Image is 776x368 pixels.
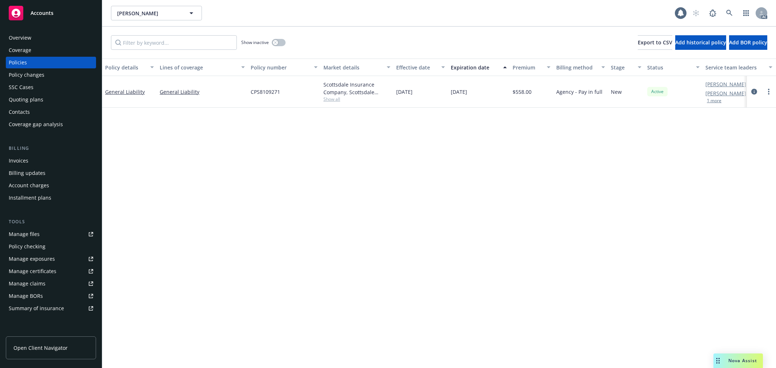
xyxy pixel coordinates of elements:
[6,3,96,23] a: Accounts
[6,106,96,118] a: Contacts
[689,6,703,20] a: Start snowing
[6,155,96,167] a: Invoices
[705,89,746,97] a: [PERSON_NAME]
[9,241,45,252] div: Policy checking
[6,81,96,93] a: SSC Cases
[6,192,96,204] a: Installment plans
[513,88,532,96] span: $558.00
[9,119,63,130] div: Coverage gap analysis
[6,265,96,277] a: Manage certificates
[6,57,96,68] a: Policies
[9,290,43,302] div: Manage BORs
[6,218,96,225] div: Tools
[556,64,597,71] div: Billing method
[728,357,757,364] span: Nova Assist
[705,6,720,20] a: Report a Bug
[31,10,53,16] span: Accounts
[556,88,602,96] span: Agency - Pay in full
[6,145,96,152] div: Billing
[396,88,413,96] span: [DATE]
[9,192,51,204] div: Installment plans
[323,96,390,102] span: Show all
[9,155,28,167] div: Invoices
[160,88,245,96] a: General Liability
[647,64,692,71] div: Status
[251,88,280,96] span: CPS8109271
[722,6,737,20] a: Search
[9,278,45,289] div: Manage claims
[510,59,553,76] button: Premium
[448,59,510,76] button: Expiration date
[251,64,310,71] div: Policy number
[117,9,180,17] span: [PERSON_NAME]
[323,81,390,96] div: Scottsdale Insurance Company, Scottsdale Insurance Company (Nationwide), Burns & Wilcox
[105,64,146,71] div: Policy details
[638,39,672,46] span: Export to CSV
[393,59,448,76] button: Effective date
[160,64,237,71] div: Lines of coverage
[638,35,672,50] button: Export to CSV
[451,64,499,71] div: Expiration date
[650,88,665,95] span: Active
[396,64,437,71] div: Effective date
[6,94,96,105] a: Quoting plans
[9,44,31,56] div: Coverage
[611,64,633,71] div: Stage
[6,180,96,191] a: Account charges
[111,35,237,50] input: Filter by keyword...
[105,88,145,95] a: General Liability
[713,353,723,368] div: Drag to move
[6,44,96,56] a: Coverage
[513,64,542,71] div: Premium
[6,290,96,302] a: Manage BORs
[9,69,44,81] div: Policy changes
[6,278,96,289] a: Manage claims
[9,32,31,44] div: Overview
[705,64,764,71] div: Service team leaders
[764,87,773,96] a: more
[157,59,248,76] button: Lines of coverage
[102,59,157,76] button: Policy details
[750,87,759,96] a: circleInformation
[6,253,96,265] a: Manage exposures
[6,241,96,252] a: Policy checking
[6,167,96,179] a: Billing updates
[739,6,753,20] a: Switch app
[323,64,382,71] div: Market details
[248,59,321,76] button: Policy number
[6,32,96,44] a: Overview
[729,39,767,46] span: Add BOR policy
[6,69,96,81] a: Policy changes
[9,228,40,240] div: Manage files
[241,39,269,45] span: Show inactive
[9,265,56,277] div: Manage certificates
[9,180,49,191] div: Account charges
[111,6,202,20] button: [PERSON_NAME]
[6,119,96,130] a: Coverage gap analysis
[9,57,27,68] div: Policies
[321,59,393,76] button: Market details
[13,344,68,352] span: Open Client Navigator
[6,303,96,314] a: Summary of insurance
[703,59,775,76] button: Service team leaders
[6,329,96,336] div: Analytics hub
[611,88,622,96] span: New
[713,353,763,368] button: Nova Assist
[729,35,767,50] button: Add BOR policy
[705,80,746,88] a: [PERSON_NAME]
[675,35,726,50] button: Add historical policy
[644,59,703,76] button: Status
[451,88,467,96] span: [DATE]
[6,228,96,240] a: Manage files
[553,59,608,76] button: Billing method
[9,303,64,314] div: Summary of insurance
[707,99,721,103] button: 1 more
[9,253,55,265] div: Manage exposures
[9,81,33,93] div: SSC Cases
[675,39,726,46] span: Add historical policy
[9,106,30,118] div: Contacts
[9,167,45,179] div: Billing updates
[9,94,43,105] div: Quoting plans
[608,59,644,76] button: Stage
